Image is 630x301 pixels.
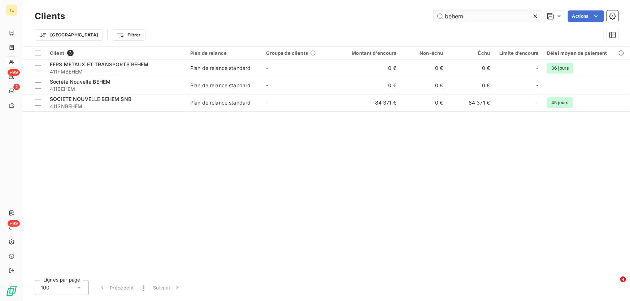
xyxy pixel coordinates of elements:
span: 411BEHEM [50,85,182,93]
div: Limite d’encours [499,50,538,56]
span: - [536,82,538,89]
button: Filtrer [112,29,145,41]
div: TE [6,4,17,16]
td: 84 371 € [448,94,495,111]
div: Plan de relance standard [190,99,251,106]
span: 2 [13,84,20,90]
button: 1 [138,280,149,295]
span: 100 [41,284,49,291]
span: - [266,82,269,88]
td: 84 371 € [338,94,401,111]
span: 3 [67,50,74,56]
span: 36 jours [547,63,573,74]
span: 4 [620,276,626,282]
span: 1 [143,284,144,291]
span: Société Nouvelle BEHEM [50,79,110,85]
span: 411FMBEHEM [50,68,182,75]
td: 0 € [401,59,448,77]
div: Plan de relance standard [190,65,251,72]
span: Client [50,50,64,56]
div: Plan de relance standard [190,82,251,89]
td: 0 € [401,94,448,111]
div: Délai moyen de paiement [547,50,626,56]
iframe: Intercom live chat [605,276,623,294]
td: 0 € [338,77,401,94]
button: [GEOGRAPHIC_DATA] [35,29,103,41]
td: 0 € [338,59,401,77]
span: SOCIETE NOUVELLE BEHEM SNB [50,96,131,102]
button: Suivant [149,280,185,295]
span: +99 [8,220,20,227]
span: - [266,65,269,71]
td: 0 € [448,77,495,94]
h3: Clients [35,10,65,23]
div: Plan de relance [190,50,258,56]
div: Montant d'encours [342,50,396,56]
img: Logo LeanPay [6,285,17,297]
button: Actions [568,10,604,22]
span: - [266,99,269,106]
span: - [536,65,538,72]
span: - [536,99,538,106]
button: Précédent [95,280,138,295]
input: Rechercher [434,10,542,22]
div: Échu [452,50,490,56]
span: +99 [8,69,20,76]
span: Groupe de clients [266,50,308,56]
td: 0 € [401,77,448,94]
span: FERS METAUX ET TRANSPORTS BEHEM [50,61,149,67]
span: 45 jours [547,97,573,108]
td: 0 € [448,59,495,77]
span: 411SNBEHEM [50,103,182,110]
div: Non-échu [405,50,443,56]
